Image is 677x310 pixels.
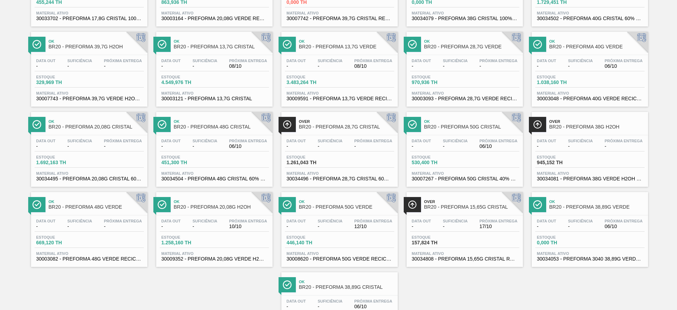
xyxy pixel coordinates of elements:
[229,64,267,69] span: 08/10
[354,139,392,143] span: Próxima Entrega
[537,240,586,245] span: 0,000 TH
[36,91,142,95] span: Material ativo
[26,107,151,187] a: ÍconeOkBR20 - PREFORMA 20,08G CRISTALData out-Suficiência-Próxima Entrega-Estoque1.692,163 THMate...
[36,64,56,69] span: -
[287,219,306,223] span: Data out
[36,80,86,85] span: 329,969 TH
[299,39,394,43] span: Ok
[412,251,518,256] span: Material ativo
[549,124,645,130] span: BR20 - PREFORMA 38G H2OH
[287,144,306,149] span: -
[174,119,269,124] span: Ok
[299,285,394,290] span: BR20 - PREFORMA 38,89G CRISTAL
[161,11,267,15] span: Material ativo
[480,59,518,63] span: Próxima Entrega
[158,120,166,129] img: Ícone
[526,187,652,267] a: ÍconeOkBR20 - PREFORMA 38,89G VERDEData out-Suficiência-Próxima Entrega06/10Estoque0,000 THMateri...
[537,139,556,143] span: Data out
[26,26,151,107] a: ÍconeOkBR20 - PREFORMA 39,7G H2OHData out-Suficiência-Próxima Entrega-Estoque329,969 THMaterial a...
[537,91,643,95] span: Material ativo
[161,96,267,101] span: 30003121 - PREFORMA 13,7G CRISTAL
[49,119,144,124] span: Ok
[412,80,461,85] span: 970,936 TH
[318,224,342,229] span: -
[412,91,518,95] span: Material ativo
[568,139,593,143] span: Suficiência
[36,139,56,143] span: Data out
[412,96,518,101] span: 30003093 - PREFORMA 28,7G VERDE RECICLADA
[424,44,519,49] span: BR20 - PREFORMA 28,7G VERDE
[161,171,267,175] span: Material ativo
[161,139,181,143] span: Data out
[67,219,92,223] span: Suficiência
[161,235,211,239] span: Estoque
[104,144,142,149] span: -
[49,44,144,49] span: BR20 - PREFORMA 39,7G H2OH
[287,224,306,229] span: -
[412,16,518,21] span: 30034079 - PREFORMA 38G CRISTAL 100% RECICLADA
[299,124,394,130] span: BR20 - PREFORMA 28,7G CRISTAL
[36,75,86,79] span: Estoque
[537,155,586,159] span: Estoque
[174,204,269,210] span: BR20 - PREFORMA 20,08G H2OH
[36,240,86,245] span: 669,120 TH
[443,59,468,63] span: Suficiência
[32,40,41,49] img: Ícone
[318,139,342,143] span: Suficiência
[480,139,518,143] span: Próxima Entrega
[533,200,542,209] img: Ícone
[480,224,518,229] span: 17/10
[161,251,267,256] span: Material ativo
[537,11,643,15] span: Material ativo
[354,299,392,303] span: Próxima Entrega
[36,224,56,229] span: -
[104,139,142,143] span: Próxima Entrega
[104,59,142,63] span: Próxima Entrega
[161,75,211,79] span: Estoque
[412,11,518,15] span: Material ativo
[67,59,92,63] span: Suficiência
[161,224,181,229] span: -
[412,144,431,149] span: -
[287,96,392,101] span: 30009591 - PREFORMA 13,7G VERDE RECICLADA
[151,187,276,267] a: ÍconeOkBR20 - PREFORMA 20,08G H2OHData out-Suficiência-Próxima Entrega10/10Estoque1.258,160 THMat...
[412,64,431,69] span: -
[605,219,643,223] span: Próxima Entrega
[443,64,468,69] span: -
[36,219,56,223] span: Data out
[287,251,392,256] span: Material ativo
[318,219,342,223] span: Suficiência
[299,119,394,124] span: Over
[36,235,86,239] span: Estoque
[537,176,643,181] span: 30034081 - PREFORMA 38G VERDE H2OH RECICLADA
[605,224,643,229] span: 06/10
[401,107,526,187] a: ÍconeOkBR20 - PREFORMA 50G CRISTALData out-Suficiência-Próxima Entrega06/10Estoque530,400 THMater...
[412,256,518,262] span: 30034808 - PREFORMA 15,65G CRISTAL RECICLADA
[412,219,431,223] span: Data out
[67,64,92,69] span: -
[287,155,336,159] span: Estoque
[287,235,336,239] span: Estoque
[36,160,86,165] span: 1.692,163 TH
[229,59,267,63] span: Próxima Entrega
[408,40,417,49] img: Ícone
[161,240,211,245] span: 1.258,160 TH
[283,280,292,289] img: Ícone
[354,224,392,229] span: 12/10
[549,199,645,204] span: Ok
[533,40,542,49] img: Ícone
[549,204,645,210] span: BR20 - PREFORMA 38,89G VERDE
[36,144,56,149] span: -
[401,187,526,267] a: ÍconeOverBR20 - PREFORMA 15,65G CRISTALData out-Suficiência-Próxima Entrega17/10Estoque157,824 TH...
[443,219,468,223] span: Suficiência
[49,204,144,210] span: BR20 - PREFORMA 48G VERDE
[174,124,269,130] span: BR20 - PREFORMA 48G CRISTAL
[36,59,56,63] span: Data out
[287,240,336,245] span: 446,140 TH
[36,256,142,262] span: 30003082 - PREFORMA 48G VERDE RECICLADA
[568,59,593,63] span: Suficiência
[287,171,392,175] span: Material ativo
[287,304,306,309] span: -
[67,144,92,149] span: -
[568,224,593,229] span: -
